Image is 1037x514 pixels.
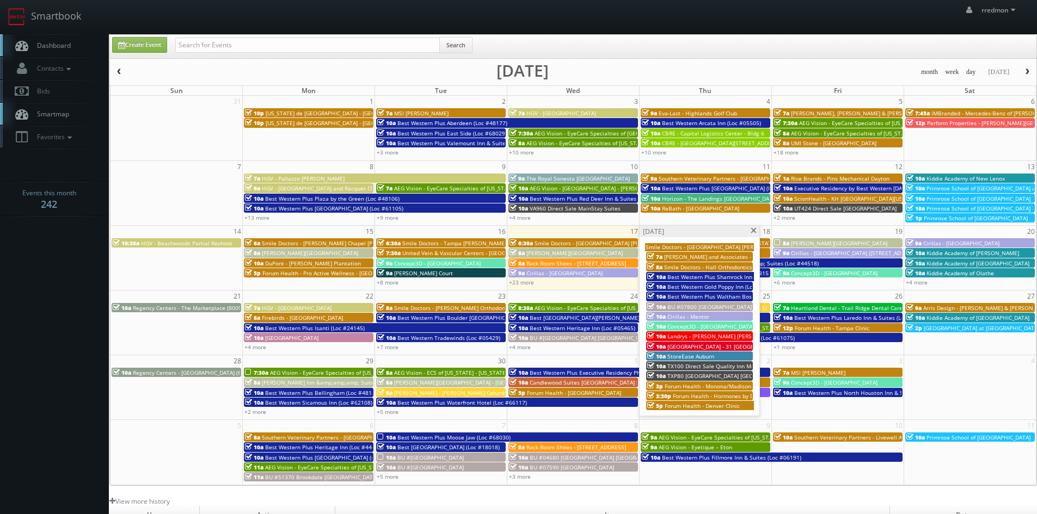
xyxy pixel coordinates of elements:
span: Best Western Plus Aberdeen (Loc #48177) [397,119,507,127]
a: +9 more [377,214,398,221]
span: Smile Doctors - [PERSON_NAME] Orthodontics [394,304,514,312]
span: 10a [647,372,666,380]
span: 12p [774,324,793,332]
span: Kiddie Academy of [PERSON_NAME] [926,249,1019,257]
span: 10a [245,324,263,332]
span: 7a [377,109,392,117]
span: Southern Veterinary Partners - [GEOGRAPHIC_DATA][PERSON_NAME] [659,175,837,182]
span: Forum Health - Hormones by Design - Boerne Clinic [673,392,808,400]
a: +18 more [774,148,799,156]
span: 10a [906,434,925,441]
span: Best Western Plus Heritage Inn (Loc #44463) [265,443,383,451]
span: BU #[GEOGRAPHIC_DATA] [GEOGRAPHIC_DATA] [530,334,651,342]
span: 10a [647,273,666,281]
span: 10a [774,184,793,192]
span: AEG Vision - Eyetique – Eton [659,443,732,451]
span: BU #51370 Brookdale [GEOGRAPHIC_DATA] [265,473,378,481]
span: Concept3D - [GEOGRAPHIC_DATA][PERSON_NAME][US_STATE] [667,323,826,330]
span: Best Western Plus [GEOGRAPHIC_DATA] (Loc #64008) [662,184,800,192]
span: AEG Vision - EyeCare Specialties of [US_STATE] – EyeCare in [GEOGRAPHIC_DATA] [394,184,604,192]
span: Best Western Plus Waterfront Hotel (Loc #66117) [397,399,527,406]
button: week [941,65,963,79]
a: +4 more [906,278,928,286]
span: 10a [245,443,263,451]
span: 7a [774,304,789,312]
span: 9a [642,443,657,451]
span: 10a [774,389,793,397]
span: Kiddie Academy of [GEOGRAPHIC_DATA] [926,314,1029,321]
span: 10a [647,343,666,350]
span: 10a [906,184,925,192]
span: 8a [245,249,260,257]
span: 10a [245,205,263,212]
span: HGV - Pallazzo [PERSON_NAME] [262,175,345,182]
span: 10a [774,314,793,321]
span: Regency Centers - [GEOGRAPHIC_DATA] (63020) [133,369,256,376]
input: Search for Events [175,38,440,53]
span: Mon [302,86,316,95]
span: 10a [377,399,396,406]
span: 7:30a [245,369,268,376]
span: 10a [647,293,666,300]
span: Primrose School of [GEOGRAPHIC_DATA] [926,195,1030,202]
span: Smile Doctors - Hall Orthodontics [664,263,752,271]
span: AEG Vision - EyeCare Specialties of [US_STATE] - Carolina Family Vision [791,129,975,137]
span: HGV - [GEOGRAPHIC_DATA] [262,304,332,312]
span: 10a [377,314,396,321]
button: day [962,65,980,79]
span: Best Western Plus Laredo Inn & Suites (Loc #44702) [794,314,930,321]
span: 31 [232,96,242,107]
span: 10a [906,249,925,257]
span: Smile Doctors - [GEOGRAPHIC_DATA] [PERSON_NAME] Orthodontics [535,239,710,247]
span: Best Western Plus [GEOGRAPHIC_DATA] (shoot 1 of 2) (Loc #15116) [265,454,439,461]
span: 10a [642,129,660,137]
span: Cirillas - [GEOGRAPHIC_DATA] [526,269,603,277]
span: 10p [245,119,264,127]
span: 7:30a [510,129,533,137]
span: United Vein & Vascular Centers - [GEOGRAPHIC_DATA] [402,249,542,257]
span: Best Western Plus Moose Jaw (Loc #68030) [397,434,511,441]
span: 2p [906,324,922,332]
span: Smile Doctors - Tampa [PERSON_NAME] [PERSON_NAME] Orthodontics [402,239,587,247]
span: Bids [32,86,50,96]
span: AEG Vision - EyeCare Specialties of [US_STATE] – [PERSON_NAME] Eye Care [659,434,854,441]
span: Best Western Plus North Houston Inn & Suites (Loc #44475) [794,389,952,397]
span: 10a [510,184,528,192]
span: 8a [245,379,260,386]
span: Southern Veterinary Partners - Livewell Animal Urgent Care of [GEOGRAPHIC_DATA] [794,434,1011,441]
span: CBRE - [GEOGRAPHIC_DATA][STREET_ADDRESS][GEOGRAPHIC_DATA] [662,139,836,147]
span: 8a [377,379,392,386]
span: 10a [906,314,925,321]
span: Sun [170,86,183,95]
span: Thu [699,86,711,95]
span: 8a [774,129,789,137]
span: Regency Centers - The Marketplace (80099) [133,304,247,312]
span: Sat [965,86,975,95]
span: Forum Health - Denver Clinic [665,402,740,410]
span: 10a [642,205,660,212]
span: 8a [647,263,662,271]
span: 7:30a [377,249,401,257]
a: +7 more [377,343,398,351]
span: 10a [245,389,263,397]
span: 10a [377,443,396,451]
span: 7a [377,184,392,192]
a: +5 more [377,473,398,480]
span: HGV - [GEOGRAPHIC_DATA] and Racquet Club [262,184,379,192]
span: 9a [377,259,392,267]
span: Contacts [32,64,73,73]
span: 10a [377,334,396,342]
span: 10a [113,369,131,376]
span: 5p [245,269,261,277]
span: MSI [PERSON_NAME] [791,369,845,376]
span: 10a [377,463,396,471]
span: 10a [647,362,666,370]
span: 10a [647,323,666,330]
span: Southern Veterinary Partners - [GEOGRAPHIC_DATA] [262,434,397,441]
span: 10a [245,259,263,267]
span: 10a [245,334,263,342]
a: +13 more [244,214,269,221]
span: 9a [774,379,789,386]
span: AEG Vision - ECS of [US_STATE] - [US_STATE] Valley Family Eye Care [394,369,568,376]
span: Best Western Tradewinds (Loc #05429) [397,334,500,342]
